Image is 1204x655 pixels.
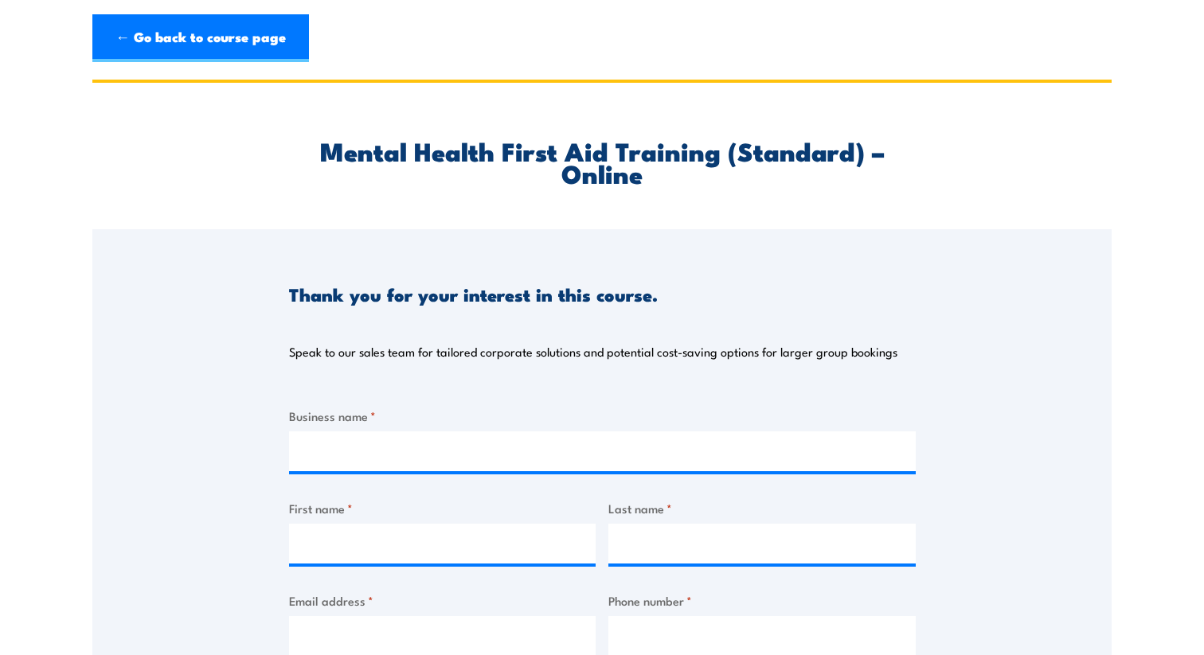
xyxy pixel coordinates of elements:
h3: Thank you for your interest in this course. [289,285,658,303]
label: Email address [289,591,596,610]
label: Phone number [608,591,916,610]
a: ← Go back to course page [92,14,309,62]
label: Last name [608,499,916,517]
label: Business name [289,407,916,425]
p: Speak to our sales team for tailored corporate solutions and potential cost-saving options for la... [289,344,897,360]
label: First name [289,499,596,517]
h2: Mental Health First Aid Training (Standard) – Online [289,139,916,184]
